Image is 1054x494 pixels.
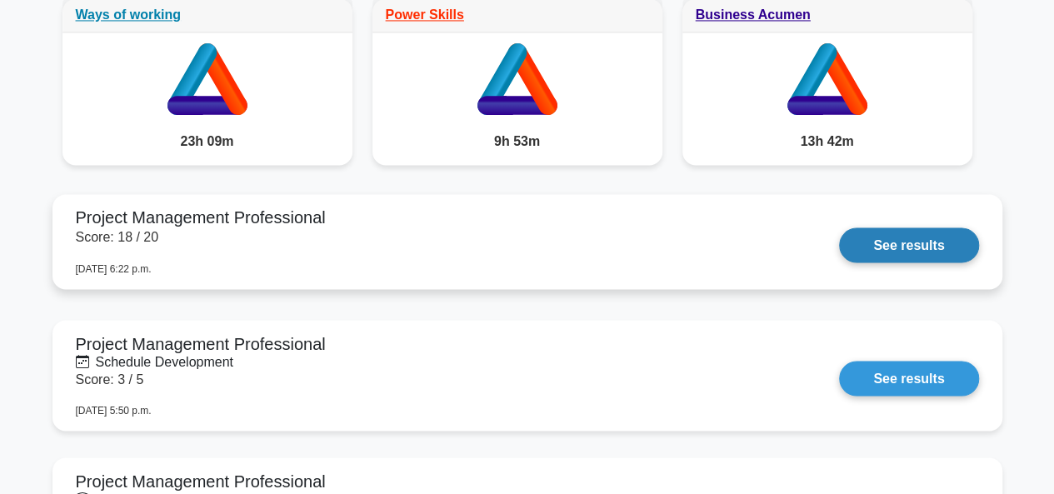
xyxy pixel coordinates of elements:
a: See results [839,227,978,262]
a: Business Acumen [696,7,811,22]
div: 13h 42m [682,118,972,165]
a: Power Skills [386,7,464,22]
a: Ways of working [76,7,182,22]
a: See results [839,361,978,396]
div: 23h 09m [62,118,352,165]
div: 9h 53m [372,118,662,165]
